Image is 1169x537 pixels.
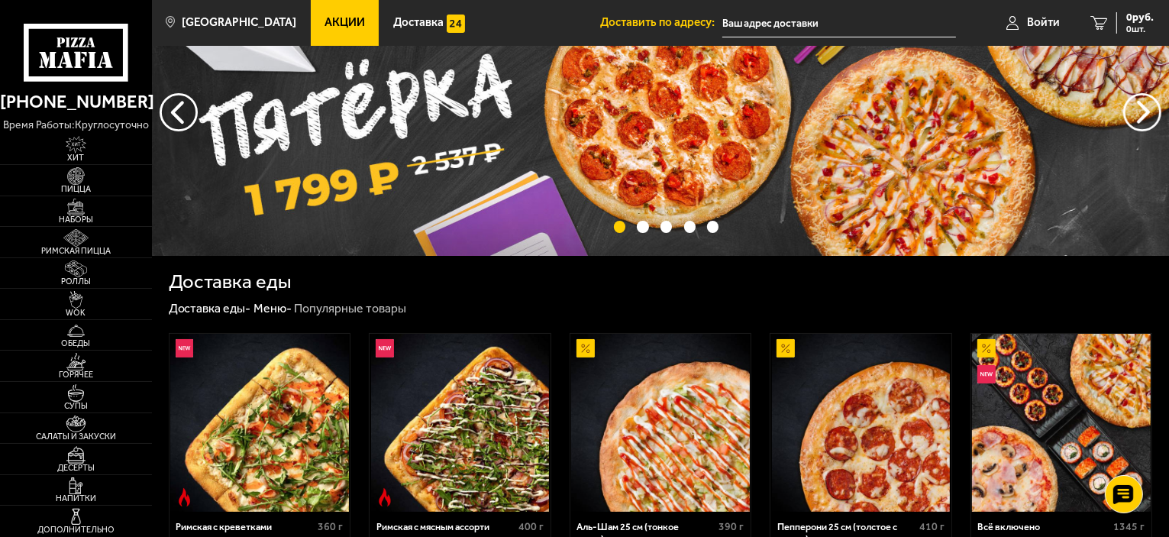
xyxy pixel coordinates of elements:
[182,17,296,28] span: [GEOGRAPHIC_DATA]
[972,334,1151,513] img: Всё включено
[393,17,444,28] span: Доставка
[376,339,394,357] img: Новинка
[253,301,292,315] a: Меню-
[376,488,394,506] img: Острое блюдо
[447,15,465,33] img: 15daf4d41897b9f0e9f617042186c801.svg
[571,334,750,513] img: Аль-Шам 25 см (тонкое тесто)
[1126,24,1154,34] span: 0 шт.
[971,334,1152,513] a: АкционныйНовинкаВсё включено
[637,221,648,232] button: точки переключения
[614,221,625,232] button: точки переключения
[1027,17,1060,28] span: Войти
[576,339,595,357] img: Акционный
[371,334,550,513] img: Римская с мясным ассорти
[722,9,956,37] input: Ваш адрес доставки
[777,339,795,357] img: Акционный
[170,334,349,513] img: Римская с креветками
[707,221,719,232] button: точки переключения
[176,521,314,532] div: Римская с креветками
[1123,93,1161,131] button: предыдущий
[169,272,292,292] h1: Доставка еды
[376,521,515,532] div: Римская с мясным ассорти
[325,17,365,28] span: Акции
[1114,520,1145,533] span: 1345 г
[772,334,951,513] img: Пепперони 25 см (толстое с сыром)
[160,93,198,131] button: следующий
[1126,12,1154,23] span: 0 руб.
[977,521,1109,532] div: Всё включено
[318,520,343,533] span: 360 г
[370,334,551,513] a: НовинкаОстрое блюдоРимская с мясным ассорти
[660,221,672,232] button: точки переключения
[169,301,251,315] a: Доставка еды-
[684,221,696,232] button: точки переключения
[977,339,996,357] img: Акционный
[518,520,544,533] span: 400 г
[600,17,722,28] span: Доставить по адресу:
[977,365,996,383] img: Новинка
[919,520,945,533] span: 410 г
[170,334,350,513] a: НовинкаОстрое блюдоРимская с креветками
[294,301,406,317] div: Популярные товары
[570,334,751,513] a: АкционныйАль-Шам 25 см (тонкое тесто)
[770,334,951,513] a: АкционныйПепперони 25 см (толстое с сыром)
[176,488,194,506] img: Острое блюдо
[719,520,744,533] span: 390 г
[176,339,194,357] img: Новинка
